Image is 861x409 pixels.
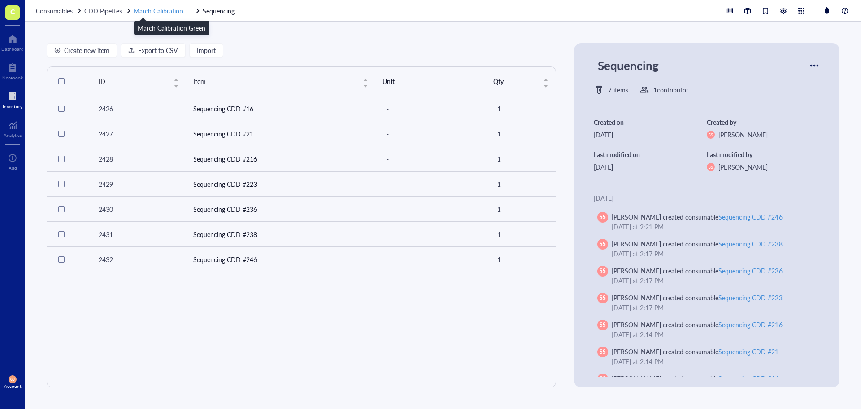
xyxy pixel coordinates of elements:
span: Create new item [64,47,109,54]
span: Consumables [36,6,73,15]
th: ID [91,67,186,96]
div: 2426 [99,104,179,114]
div: [PERSON_NAME] created consumable [612,347,779,356]
div: Inventory [3,104,22,109]
div: 7 items [608,86,628,94]
div: Sequencing CDD #246 [718,212,782,221]
div: [DATE] [594,163,707,171]
div: [PERSON_NAME] created consumable [612,293,783,303]
div: - [383,153,479,165]
div: [DATE] [594,193,820,203]
span: SS [600,321,606,329]
div: 2431 [99,229,179,239]
a: SS[PERSON_NAME] created consumableSequencing CDD #216[DATE] at 2:14 PM [594,316,820,343]
div: 1 [493,102,526,115]
th: Qty [486,67,556,96]
div: [DATE] at 2:21 PM [612,222,809,232]
a: CDD Pipettes [84,6,132,16]
span: SS [600,375,606,383]
div: Created on [594,117,707,127]
span: March Calibration Green [134,6,201,15]
div: 2430 [99,204,179,214]
th: Unit [375,67,486,96]
div: Sequencing CDD #16 [718,374,778,383]
span: SS [600,213,606,221]
button: Import [189,43,223,57]
a: SS[PERSON_NAME] created consumableSequencing CDD #16 [594,370,820,397]
a: Inventory [3,89,22,109]
div: [DATE] at 2:17 PM [612,276,809,286]
div: Sequencing CDD #238 [718,239,782,248]
span: SS [709,165,713,170]
td: Sequencing CDD #16 [186,96,376,121]
div: - [383,203,479,215]
div: Notebook [2,75,23,80]
div: 2432 [99,255,179,264]
div: 2427 [99,129,179,139]
div: Last modified by [707,150,820,159]
td: Sequencing CDD #238 [186,222,376,247]
span: SS [709,132,713,137]
div: 1 [493,128,526,140]
div: Add [9,165,17,171]
div: 2428 [99,154,179,164]
div: - [383,253,479,266]
div: - [383,102,479,115]
div: Sequencing [594,54,663,77]
div: Created by [707,117,820,127]
td: Sequencing CDD #216 [186,146,376,172]
div: [PERSON_NAME] [707,131,820,139]
span: SS [600,267,606,275]
div: [PERSON_NAME] [707,163,820,171]
div: [DATE] at 2:17 PM [612,303,809,312]
a: Sequencing [203,6,236,16]
a: Analytics [4,118,22,138]
div: - [383,178,479,190]
div: [PERSON_NAME] created consumable [612,320,783,330]
a: SS[PERSON_NAME] created consumableSequencing CDD #21[DATE] at 2:14 PM [594,343,820,370]
a: SS[PERSON_NAME] created consumableSequencing CDD #236[DATE] at 2:17 PM [594,262,820,289]
span: Item [193,76,358,86]
div: Sequencing CDD #223 [718,293,782,302]
a: SS[PERSON_NAME] created consumableSequencing CDD #246[DATE] at 2:21 PM [594,208,820,235]
div: Account [4,383,22,389]
a: Notebook [2,61,23,80]
div: [DATE] at 2:14 PM [612,356,809,366]
div: 1 [493,153,526,165]
td: Sequencing CDD #236 [186,197,376,222]
a: SS[PERSON_NAME] created consumableSequencing CDD #238[DATE] at 2:17 PM [594,235,820,262]
div: [PERSON_NAME] created consumable [612,374,779,383]
div: 1 [493,253,526,266]
span: Qty [493,76,538,86]
div: [PERSON_NAME] created consumable [612,266,783,276]
div: 2429 [99,179,179,189]
div: [DATE] at 2:17 PM [612,249,809,259]
div: Sequencing CDD #216 [718,320,782,329]
div: [DATE] at 2:14 PM [612,330,809,339]
span: Export to CSV [138,47,178,54]
span: Import [197,47,216,54]
td: Sequencing CDD #21 [186,121,376,146]
div: Analytics [4,132,22,138]
div: 1 [493,203,526,215]
div: Sequencing CDD #236 [718,266,782,275]
div: March Calibration Green [138,23,205,33]
div: Sequencing CDD #21 [718,347,778,356]
a: Consumables [36,6,83,16]
span: GU [10,378,14,381]
div: 1 [493,228,526,241]
span: ID [99,76,168,86]
span: CDD Pipettes [84,6,122,15]
a: SS[PERSON_NAME] created consumableSequencing CDD #223[DATE] at 2:17 PM [594,289,820,316]
span: SS [600,240,606,248]
div: - [383,228,479,241]
div: Last modified on [594,150,707,159]
button: Export to CSV [121,43,186,57]
span: C [10,6,15,17]
div: 1 contributor [653,86,688,94]
td: Sequencing CDD #246 [186,247,376,272]
span: SS [600,294,606,302]
span: SS [600,348,606,356]
div: [PERSON_NAME] created consumable [612,212,783,222]
a: March Calibration Green [134,6,201,16]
